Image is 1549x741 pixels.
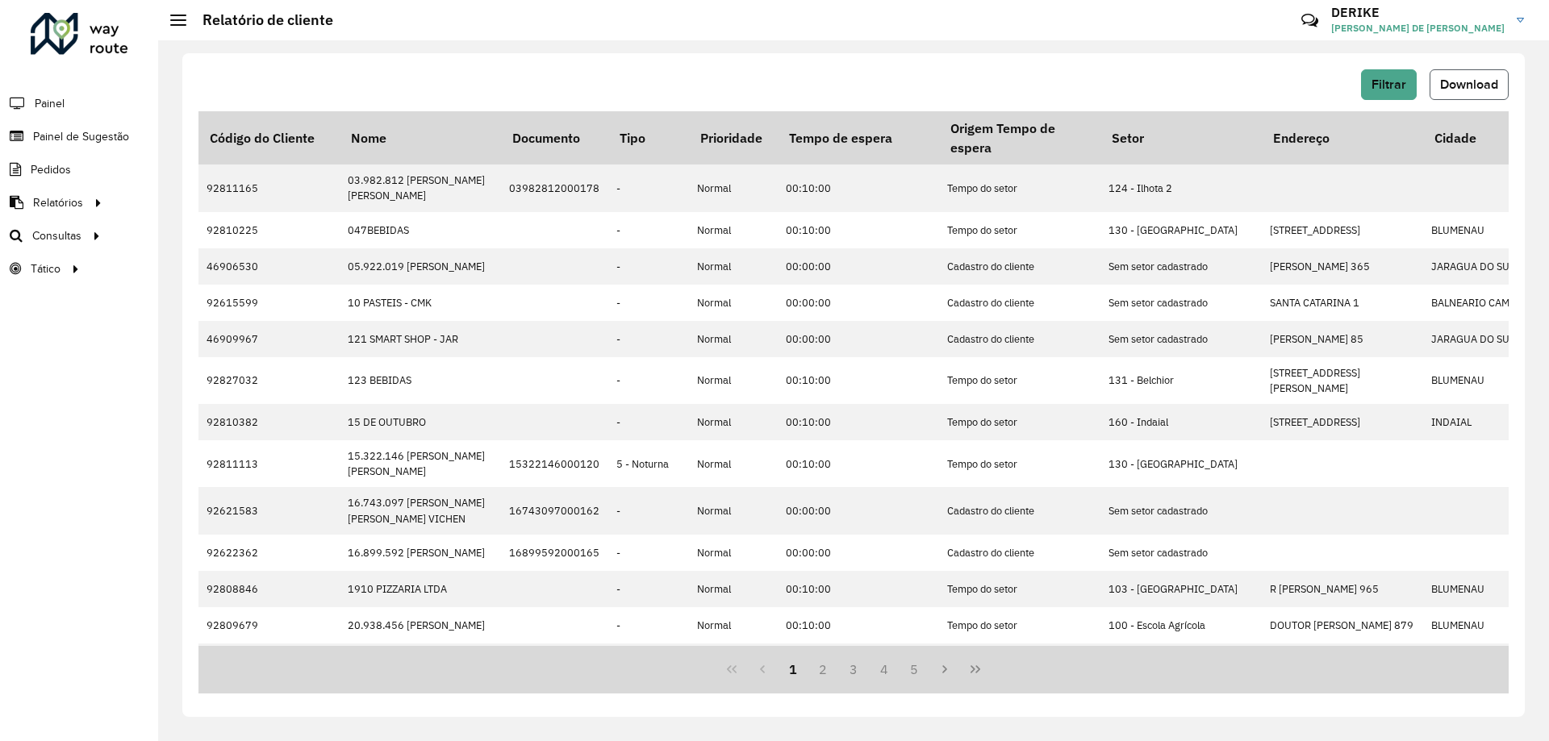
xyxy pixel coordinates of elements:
td: Normal [689,285,778,321]
td: 00:10:00 [778,212,939,248]
td: Normal [689,535,778,571]
span: Painel de Sugestão [33,128,129,145]
span: Painel [35,95,65,112]
th: Documento [501,111,608,164]
td: 20.938.456 [PERSON_NAME] [340,607,501,643]
td: 03.982.812 [PERSON_NAME] [PERSON_NAME] [340,164,501,211]
td: - [608,535,689,571]
td: 00:00:00 [778,285,939,321]
th: Prioridade [689,111,778,164]
td: Normal [689,248,778,285]
td: - [608,643,689,706]
td: - [608,404,689,440]
td: Tempo do setor [939,404,1100,440]
td: Tempo do setor [939,571,1100,607]
td: 15322146000120 [501,440,608,487]
td: 00:00:00 [778,487,939,534]
span: [PERSON_NAME] DE [PERSON_NAME] [1331,21,1505,35]
td: Cadastro do cliente [939,487,1100,534]
td: 92615599 [198,285,340,321]
td: 22.927.017 IZANEY [PERSON_NAME] [PERSON_NAME] [340,643,501,706]
td: 16.743.097 [PERSON_NAME] [PERSON_NAME] VICHEN [340,487,501,534]
td: 121 SMART SHOP - JAR [340,321,501,357]
td: Normal [689,487,778,534]
td: 16.899.592 [PERSON_NAME] [340,535,501,571]
td: Sem setor cadastrado [1100,248,1262,285]
td: Normal [689,643,778,706]
td: 92827032 [198,357,340,404]
a: Contato Rápido [1292,3,1327,38]
td: - [608,487,689,534]
td: - [608,285,689,321]
td: Tempo do setor [939,164,1100,211]
td: Sem setor cadastrado [1100,285,1262,321]
td: 00:00:00 [778,321,939,357]
td: 150 - Testo Salto [1100,643,1262,706]
td: Sem setor cadastrado [1100,487,1262,534]
td: Normal [689,321,778,357]
td: Sem setor cadastrado [1100,321,1262,357]
td: 103 - [GEOGRAPHIC_DATA] [1100,571,1262,607]
td: [PERSON_NAME] 85 [1262,321,1423,357]
td: Cadastro do cliente [939,321,1100,357]
td: [PERSON_NAME] 365 [1262,248,1423,285]
td: [STREET_ADDRESS] [1262,404,1423,440]
span: Tático [31,260,61,277]
td: Cadastro do cliente [939,285,1100,321]
td: 92622362 [198,535,340,571]
td: 5 - Noturna [608,440,689,487]
td: 00:10:00 [778,607,939,643]
td: 92810225 [198,212,340,248]
span: Consultas [32,227,81,244]
td: 10 PASTEIS - CMK [340,285,501,321]
td: Sem setor cadastrado [1100,535,1262,571]
td: 130 - [GEOGRAPHIC_DATA] [1100,212,1262,248]
button: Download [1430,69,1509,100]
span: Filtrar [1372,77,1406,91]
td: 92808846 [198,571,340,607]
td: 92810849 [198,643,340,706]
td: 100 - Escola Agrícola [1100,607,1262,643]
td: Tempo do setor [939,212,1100,248]
th: Origem Tempo de espera [939,111,1100,164]
button: 5 [900,654,930,685]
td: 124 - Ilhota 2 [1100,164,1262,211]
span: Relatórios [33,194,83,211]
td: - [608,571,689,607]
td: Normal [689,571,778,607]
button: Filtrar [1361,69,1417,100]
th: Setor [1100,111,1262,164]
button: 3 [838,654,869,685]
td: - [608,164,689,211]
button: 2 [808,654,838,685]
td: Cadastro do cliente [939,535,1100,571]
th: Tempo de espera [778,111,939,164]
td: Normal [689,357,778,404]
td: - [608,321,689,357]
th: Endereço [1262,111,1423,164]
td: - [608,212,689,248]
td: 92810382 [198,404,340,440]
td: - [608,248,689,285]
td: 15.322.146 [PERSON_NAME] [PERSON_NAME] [340,440,501,487]
button: 1 [778,654,808,685]
button: Next Page [929,654,960,685]
h3: DERIKE [1331,5,1505,20]
button: Last Page [960,654,991,685]
td: Tempo do setor [939,440,1100,487]
td: Normal [689,164,778,211]
td: 00:10:00 [778,404,939,440]
td: 00:00:00 [778,535,939,571]
td: - [608,607,689,643]
th: Nome [340,111,501,164]
td: 00:10:00 [778,164,939,211]
td: Normal [689,440,778,487]
td: Tempo do setor [939,357,1100,404]
td: 00:00:00 [778,248,939,285]
td: Normal [689,404,778,440]
td: Normal [689,607,778,643]
td: 00:10:00 [778,643,939,706]
td: 131 - Belchior [1100,357,1262,404]
td: 92811113 [198,440,340,487]
div: Críticas? Dúvidas? Elogios? Sugestões? Entre em contato conosco! [1109,5,1277,48]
